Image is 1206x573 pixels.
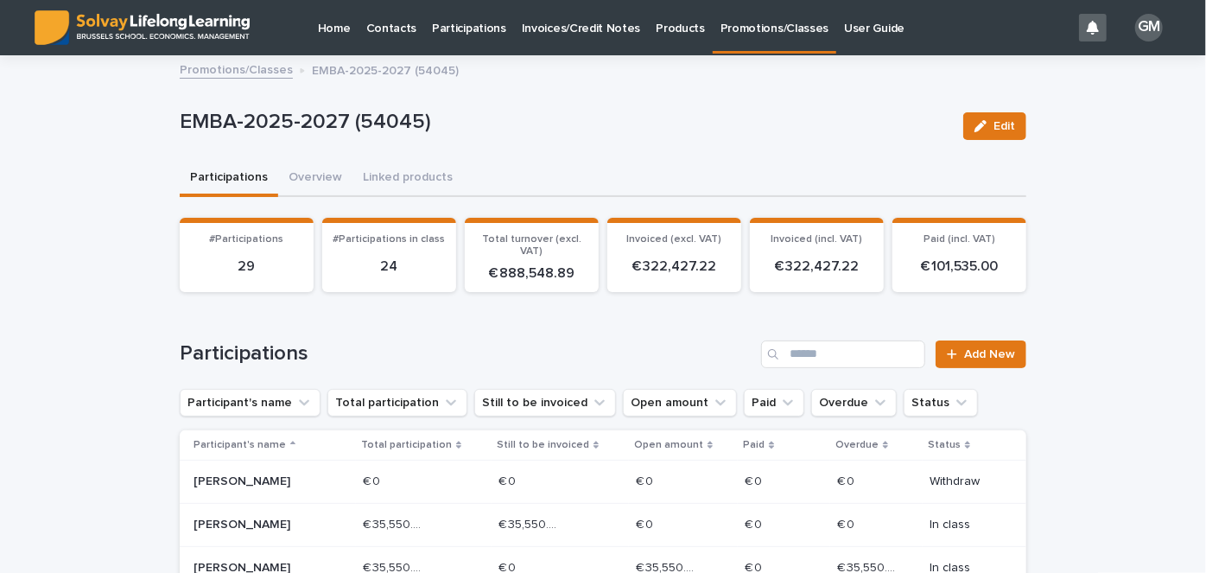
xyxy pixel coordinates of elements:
span: Invoiced (excl. VAT) [627,234,722,245]
p: Participant's name [194,436,286,455]
span: Add New [964,348,1015,360]
p: Withdraw [930,474,999,489]
h1: Participations [180,341,754,366]
p: € 0 [636,514,657,532]
button: Paid [744,389,804,417]
p: € 0 [498,471,519,489]
p: € 35,550.00 [363,514,428,532]
p: € 322,427.22 [618,258,731,275]
p: In class [930,518,999,532]
span: Edit [993,120,1015,132]
tr: [PERSON_NAME]€ 0€ 0 € 0€ 0 € 0€ 0 € 0€ 0 € 0€ 0 Withdraw [180,461,1026,504]
p: € 101,535.00 [903,258,1016,275]
p: 29 [190,258,303,275]
button: Overview [278,161,352,197]
p: Still to be invoiced [497,436,589,455]
p: Status [928,436,961,455]
a: Add New [936,341,1026,368]
p: € 0 [363,471,384,489]
span: Invoiced (incl. VAT) [771,234,863,245]
p: € 0 [837,514,858,532]
img: ED0IkcNQHGZZMpCVrDht [35,10,250,45]
p: [PERSON_NAME] [194,474,317,489]
button: Total participation [327,389,467,417]
p: EMBA-2025-2027 (54045) [312,60,459,79]
p: Total participation [361,436,452,455]
p: € 0 [745,514,765,532]
p: EMBA-2025-2027 (54045) [180,110,949,135]
button: Still to be invoiced [474,389,616,417]
p: Open amount [634,436,703,455]
p: Overdue [835,436,879,455]
button: Status [904,389,978,417]
button: Participations [180,161,278,197]
p: € 888,548.89 [475,265,588,282]
p: € 35,550.00 [498,514,563,532]
span: #Participations in class [333,234,446,245]
button: Participant's name [180,389,321,417]
input: Search [761,341,925,368]
span: Paid (incl. VAT) [924,234,995,245]
span: Total turnover (excl. VAT) [482,234,581,257]
p: € 0 [745,471,765,489]
button: Linked products [352,161,463,197]
p: € 0 [837,471,858,489]
tr: [PERSON_NAME]€ 35,550.00€ 35,550.00 € 35,550.00€ 35,550.00 € 0€ 0 € 0€ 0 € 0€ 0 In class [180,503,1026,546]
span: #Participations [210,234,284,245]
button: Edit [963,112,1026,140]
button: Overdue [811,389,897,417]
div: GM [1135,14,1163,41]
button: Open amount [623,389,737,417]
p: 24 [333,258,446,275]
p: € 322,427.22 [760,258,873,275]
p: Paid [743,436,765,455]
a: Promotions/Classes [180,59,293,79]
p: € 0 [636,471,657,489]
p: [PERSON_NAME] [194,518,317,532]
